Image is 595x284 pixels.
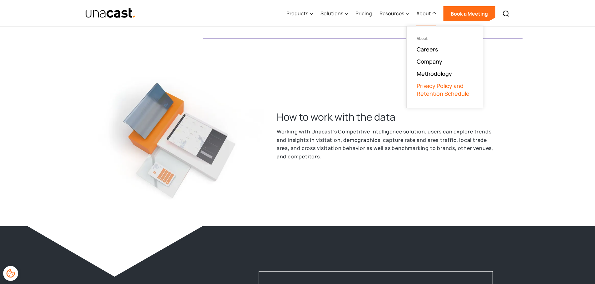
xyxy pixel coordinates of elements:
a: Privacy Policy and Retention Schedule [417,82,473,98]
div: Resources [379,10,404,17]
div: About [417,36,473,41]
div: Products [286,1,313,26]
div: Solutions [320,10,343,17]
h3: How to work with the data [277,110,498,124]
a: Pricing [355,1,372,26]
div: About [416,10,431,17]
div: Solutions [320,1,348,26]
a: Book a Meeting [443,6,495,21]
div: Cookie Preferences [3,266,18,281]
p: Working with Unacast’s Competitive Intelligence solution, users can explore trends and insights i... [277,128,497,161]
a: Company [417,58,442,65]
div: Products [286,10,308,17]
img: Search icon [502,10,510,17]
a: Careers [417,46,438,53]
div: About [416,1,436,26]
img: Unacast text logo [85,8,136,19]
div: Resources [379,1,409,26]
a: home [85,8,136,19]
nav: About [406,26,483,108]
img: Staggered data graphics [98,77,264,201]
a: Methodology [417,70,452,77]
